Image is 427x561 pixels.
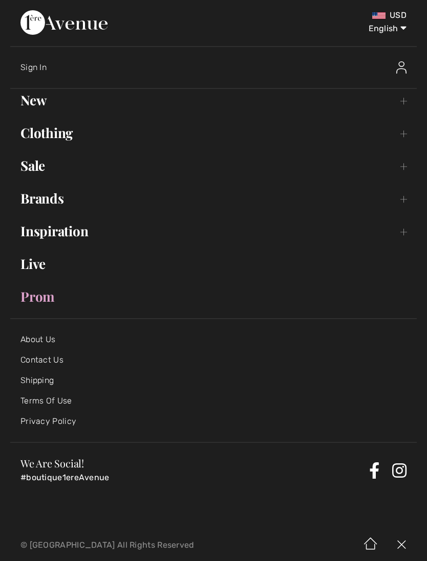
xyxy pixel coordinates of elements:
[20,542,252,549] p: © [GEOGRAPHIC_DATA] All Rights Reserved
[10,187,417,210] a: Brands
[369,462,379,479] a: Facebook
[20,51,417,84] a: Sign InSign In
[20,396,72,406] a: Terms Of Use
[355,529,386,561] img: Home
[392,462,407,479] a: Instagram
[20,10,108,35] img: 1ère Avenue
[10,220,417,242] a: Inspiration
[252,10,407,20] div: USD
[24,7,45,16] span: Help
[20,375,54,385] a: Shipping
[20,458,365,468] h3: We Are Social!
[10,253,417,275] a: Live
[20,416,76,426] a: Privacy Policy
[10,285,417,308] a: Prom
[20,473,365,483] p: #boutique1ereAvenue
[10,122,417,144] a: Clothing
[10,154,417,177] a: Sale
[386,529,417,561] img: X
[396,61,407,74] img: Sign In
[20,355,63,365] a: Contact Us
[20,62,47,72] span: Sign In
[10,89,417,111] a: New
[20,334,55,344] a: About Us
